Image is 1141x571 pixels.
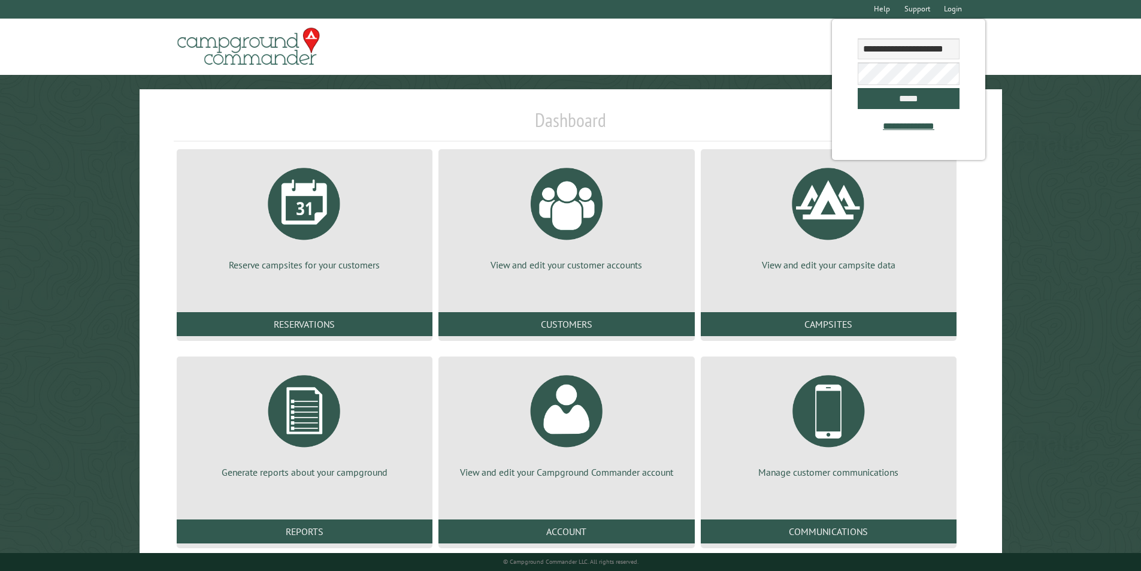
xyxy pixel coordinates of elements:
p: View and edit your campsite data [715,258,942,271]
img: Campground Commander [174,23,323,70]
a: Campsites [701,312,957,336]
small: © Campground Commander LLC. All rights reserved. [503,558,638,566]
p: View and edit your Campground Commander account [453,466,680,479]
h1: Dashboard [174,108,968,141]
p: Reserve campsites for your customers [191,258,418,271]
a: Reservations [177,312,432,336]
a: View and edit your customer accounts [453,159,680,271]
p: Manage customer communications [715,466,942,479]
a: View and edit your Campground Commander account [453,366,680,479]
a: Manage customer communications [715,366,942,479]
p: Generate reports about your campground [191,466,418,479]
a: Account [438,519,694,543]
p: View and edit your customer accounts [453,258,680,271]
a: View and edit your campsite data [715,159,942,271]
a: Reports [177,519,432,543]
a: Communications [701,519,957,543]
a: Reserve campsites for your customers [191,159,418,271]
a: Generate reports about your campground [191,366,418,479]
a: Customers [438,312,694,336]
